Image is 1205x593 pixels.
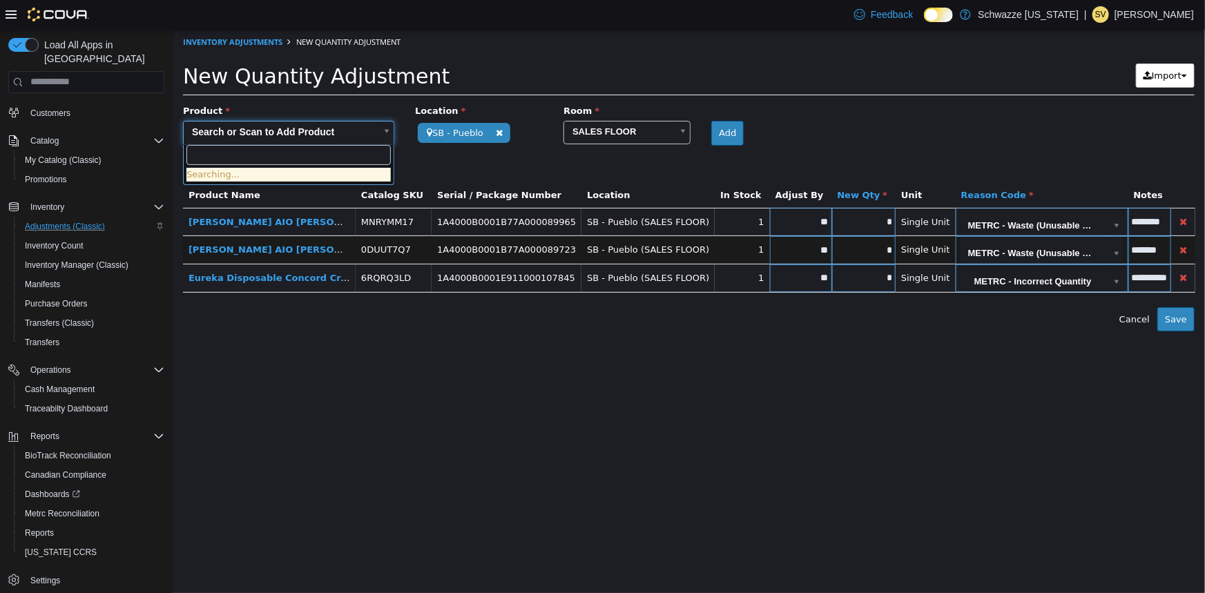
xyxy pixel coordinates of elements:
button: Reports [3,427,170,446]
span: Transfers [25,337,59,348]
span: Adjustments (Classic) [25,221,105,232]
span: Cash Management [19,381,164,398]
span: Customers [25,104,164,121]
div: Simonita Valdez [1092,6,1109,23]
span: Dashboards [25,489,80,500]
span: Reports [30,431,59,442]
button: Inventory Count [14,236,170,255]
button: Operations [25,362,77,378]
span: Metrc Reconciliation [25,508,99,519]
button: My Catalog (Classic) [14,150,170,170]
span: Traceabilty Dashboard [25,403,108,414]
a: Manifests [19,276,66,293]
a: Reports [19,525,59,541]
span: BioTrack Reconciliation [25,450,111,461]
span: Canadian Compliance [25,469,106,480]
a: Transfers (Classic) [19,315,99,331]
a: Inventory Manager (Classic) [19,257,134,273]
span: Purchase Orders [25,298,88,309]
span: Operations [30,364,71,376]
span: Reports [25,428,164,445]
span: Manifests [25,279,60,290]
button: Customers [3,102,170,122]
span: Transfers [19,334,164,351]
a: Dashboards [14,485,170,504]
button: Inventory [3,197,170,217]
span: Reports [25,527,54,538]
span: Metrc Reconciliation [19,505,164,522]
span: Reports [19,525,164,541]
span: Settings [30,575,60,586]
span: My Catalog (Classic) [25,155,102,166]
a: [US_STATE] CCRS [19,544,102,561]
a: Adjustments (Classic) [19,218,110,235]
a: Transfers [19,334,65,351]
span: Promotions [25,174,67,185]
a: Traceabilty Dashboard [19,400,113,417]
span: Inventory [25,199,164,215]
span: Operations [25,362,164,378]
button: Cash Management [14,380,170,399]
button: Catalog [25,133,64,149]
a: Purchase Orders [19,295,93,312]
button: Transfers [14,333,170,352]
a: Canadian Compliance [19,467,112,483]
button: Reports [14,523,170,543]
span: BioTrack Reconciliation [19,447,164,464]
button: Metrc Reconciliation [14,504,170,523]
span: Manifests [19,276,164,293]
span: Transfers (Classic) [19,315,164,331]
button: Catalog [3,131,170,150]
span: Washington CCRS [19,544,164,561]
a: Metrc Reconciliation [19,505,105,522]
li: Searching... [14,138,218,152]
button: Inventory Manager (Classic) [14,255,170,275]
button: Settings [3,570,170,590]
a: Dashboards [19,486,86,503]
button: Canadian Compliance [14,465,170,485]
a: Cash Management [19,381,100,398]
a: My Catalog (Classic) [19,152,107,168]
button: Inventory [25,199,70,215]
button: Reports [25,428,65,445]
span: My Catalog (Classic) [19,152,164,168]
span: Inventory Count [25,240,84,251]
span: Purchase Orders [19,295,164,312]
span: Inventory [30,202,64,213]
img: Cova [28,8,89,21]
a: Settings [25,572,66,589]
span: Inventory Manager (Classic) [25,260,128,271]
span: Dashboards [19,486,164,503]
a: Promotions [19,171,73,188]
span: Feedback [871,8,913,21]
button: Promotions [14,170,170,189]
span: Settings [25,572,164,589]
span: Promotions [19,171,164,188]
input: Dark Mode [924,8,953,22]
span: Traceabilty Dashboard [19,400,164,417]
button: Purchase Orders [14,294,170,313]
span: Catalog [30,135,59,146]
button: Operations [3,360,170,380]
button: Manifests [14,275,170,294]
span: Cash Management [25,384,95,395]
a: Inventory Count [19,237,89,254]
span: Inventory Manager (Classic) [19,257,164,273]
button: Transfers (Classic) [14,313,170,333]
span: Customers [30,108,70,119]
a: Feedback [849,1,918,28]
span: Inventory Count [19,237,164,254]
p: Schwazze [US_STATE] [978,6,1079,23]
span: [US_STATE] CCRS [25,547,97,558]
span: Transfers (Classic) [25,318,94,329]
button: Adjustments (Classic) [14,217,170,236]
a: Customers [25,105,76,121]
span: SV [1095,6,1106,23]
p: [PERSON_NAME] [1115,6,1194,23]
span: Adjustments (Classic) [19,218,164,235]
a: BioTrack Reconciliation [19,447,117,464]
button: [US_STATE] CCRS [14,543,170,562]
button: Traceabilty Dashboard [14,399,170,418]
span: Catalog [25,133,164,149]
